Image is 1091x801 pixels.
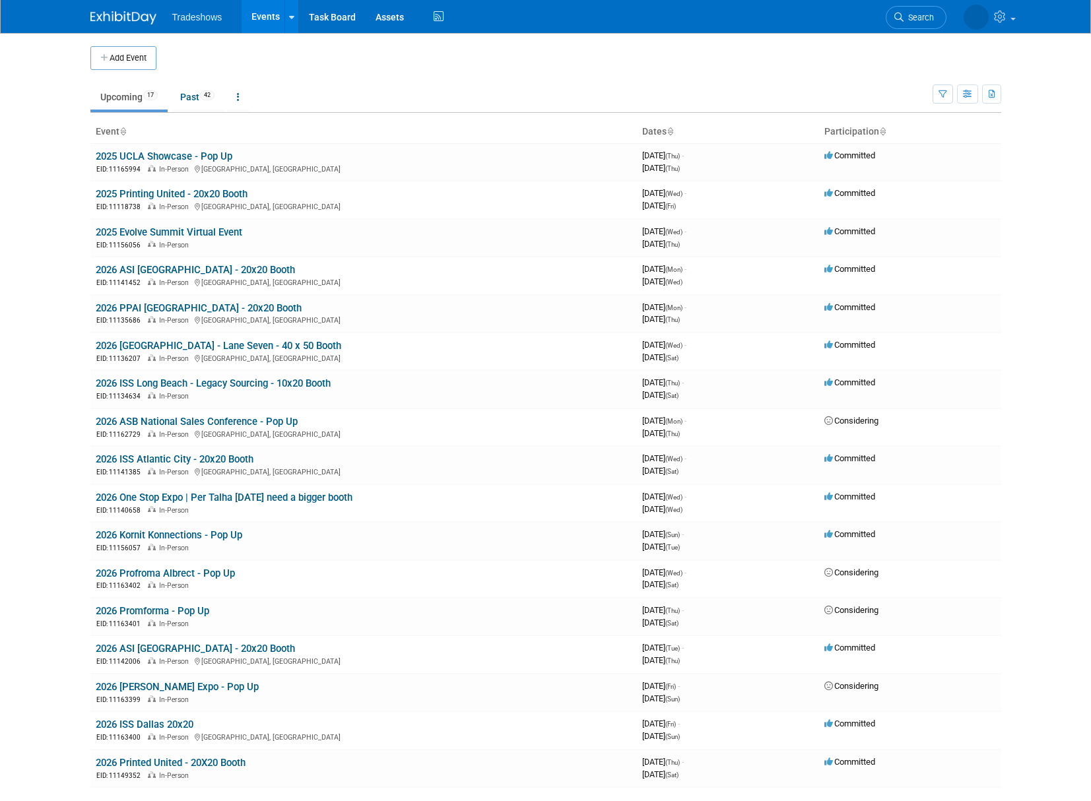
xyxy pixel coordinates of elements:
[148,354,156,361] img: In-Person Event
[90,84,168,110] a: Upcoming17
[824,150,875,160] span: Committed
[159,506,193,515] span: In-Person
[159,430,193,439] span: In-Person
[159,354,193,363] span: In-Person
[964,5,989,30] img: Linda Yilmazian
[642,466,678,476] span: [DATE]
[642,428,680,438] span: [DATE]
[96,492,352,503] a: 2026 One Stop Expo | Per Talha [DATE] need a bigger booth
[665,468,678,475] span: (Sat)
[159,581,193,590] span: In-Person
[96,416,298,428] a: 2026 ASB National Sales Conference - Pop Up
[96,582,146,589] span: EID: 11163402
[904,13,934,22] span: Search
[96,355,146,362] span: EID: 11136207
[148,392,156,399] img: In-Person Event
[96,620,146,627] span: EID: 11163401
[642,567,686,577] span: [DATE]
[665,228,682,236] span: (Wed)
[824,226,875,236] span: Committed
[148,203,156,209] img: In-Person Event
[665,342,682,349] span: (Wed)
[159,241,193,249] span: In-Person
[96,529,242,541] a: 2026 Kornit Konnections - Pop Up
[96,468,146,476] span: EID: 11141385
[159,544,193,552] span: In-Person
[148,771,156,778] img: In-Person Event
[682,150,684,160] span: -
[642,163,680,173] span: [DATE]
[148,430,156,437] img: In-Person Event
[665,506,682,513] span: (Wed)
[148,695,156,702] img: In-Person Event
[96,731,632,742] div: [GEOGRAPHIC_DATA], [GEOGRAPHIC_DATA]
[665,620,678,627] span: (Sat)
[148,506,156,513] img: In-Person Event
[96,314,632,325] div: [GEOGRAPHIC_DATA], [GEOGRAPHIC_DATA]
[642,239,680,249] span: [DATE]
[665,165,680,172] span: (Thu)
[159,203,193,211] span: In-Person
[143,90,158,100] span: 17
[642,731,680,741] span: [DATE]
[96,276,632,288] div: [GEOGRAPHIC_DATA], [GEOGRAPHIC_DATA]
[824,453,875,463] span: Committed
[824,340,875,350] span: Committed
[642,416,686,426] span: [DATE]
[642,719,680,728] span: [DATE]
[170,84,224,110] a: Past42
[665,607,680,614] span: (Thu)
[96,428,632,439] div: [GEOGRAPHIC_DATA], [GEOGRAPHIC_DATA]
[96,201,632,212] div: [GEOGRAPHIC_DATA], [GEOGRAPHIC_DATA]
[642,681,680,691] span: [DATE]
[159,468,193,476] span: In-Person
[96,655,632,666] div: [GEOGRAPHIC_DATA], [GEOGRAPHIC_DATA]
[642,693,680,703] span: [DATE]
[642,264,686,274] span: [DATE]
[159,316,193,325] span: In-Person
[96,188,248,200] a: 2025 Printing United - 20x20 Booth
[682,757,684,767] span: -
[665,392,678,399] span: (Sat)
[665,695,680,703] span: (Sun)
[824,492,875,501] span: Committed
[665,581,678,589] span: (Sat)
[665,278,682,286] span: (Wed)
[665,721,676,728] span: (Fri)
[819,121,1001,143] th: Participation
[159,278,193,287] span: In-Person
[96,772,146,779] span: EID: 11149352
[824,719,875,728] span: Committed
[96,696,146,703] span: EID: 11163399
[642,579,678,589] span: [DATE]
[96,466,632,477] div: [GEOGRAPHIC_DATA], [GEOGRAPHIC_DATA]
[665,316,680,323] span: (Thu)
[96,734,146,741] span: EID: 11163400
[90,121,637,143] th: Event
[684,264,686,274] span: -
[96,340,341,352] a: 2026 [GEOGRAPHIC_DATA] - Lane Seven - 40 x 50 Booth
[642,643,684,653] span: [DATE]
[824,643,875,653] span: Committed
[682,605,684,615] span: -
[642,542,680,552] span: [DATE]
[684,302,686,312] span: -
[665,379,680,387] span: (Thu)
[642,769,678,779] span: [DATE]
[159,392,193,400] span: In-Person
[642,188,686,198] span: [DATE]
[824,377,875,387] span: Committed
[96,431,146,438] span: EID: 11162729
[96,150,232,162] a: 2025 UCLA Showcase - Pop Up
[96,567,235,579] a: 2026 Profroma Albrect - Pop Up
[682,643,684,653] span: -
[684,226,686,236] span: -
[682,529,684,539] span: -
[96,226,242,238] a: 2025 Evolve Summit Virtual Event
[96,681,259,693] a: 2026 [PERSON_NAME] Expo - Pop Up
[665,645,680,652] span: (Tue)
[148,316,156,323] img: In-Person Event
[119,126,126,137] a: Sort by Event Name
[879,126,886,137] a: Sort by Participation Type
[96,377,331,389] a: 2026 ISS Long Beach - Legacy Sourcing - 10x20 Booth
